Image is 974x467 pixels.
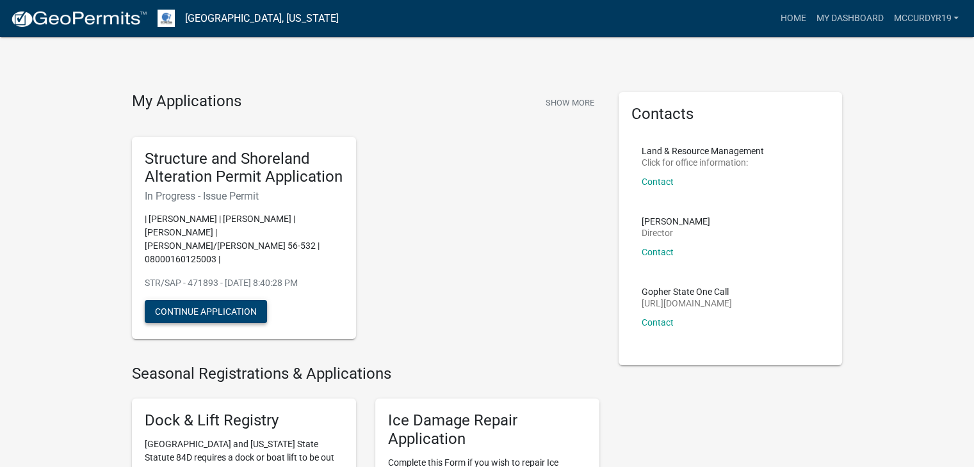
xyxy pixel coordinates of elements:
[145,190,343,202] h6: In Progress - Issue Permit
[145,411,343,430] h5: Dock & Lift Registry
[132,92,241,111] h4: My Applications
[145,212,343,266] p: | [PERSON_NAME] | [PERSON_NAME] | [PERSON_NAME] | [PERSON_NAME]/[PERSON_NAME] 56-532 | 0800016012...
[185,8,339,29] a: [GEOGRAPHIC_DATA], [US_STATE]
[642,217,710,226] p: [PERSON_NAME]
[775,6,811,31] a: Home
[642,317,674,328] a: Contact
[132,365,599,383] h4: Seasonal Registrations & Applications
[145,300,267,323] button: Continue Application
[158,10,175,27] img: Otter Tail County, Minnesota
[888,6,964,31] a: mccurdyr19
[642,228,710,237] p: Director
[642,177,674,187] a: Contact
[388,411,587,448] h5: Ice Damage Repair Application
[631,105,830,123] h5: Contacts
[642,287,732,296] p: Gopher State One Call
[540,92,599,113] button: Show More
[811,6,888,31] a: My Dashboard
[642,158,764,167] p: Click for office information:
[145,150,343,187] h5: Structure and Shoreland Alteration Permit Application
[642,247,674,257] a: Contact
[642,146,764,155] p: Land & Resource Management
[145,276,343,290] p: STR/SAP - 471893 - [DATE] 8:40:28 PM
[642,299,732,308] p: [URL][DOMAIN_NAME]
